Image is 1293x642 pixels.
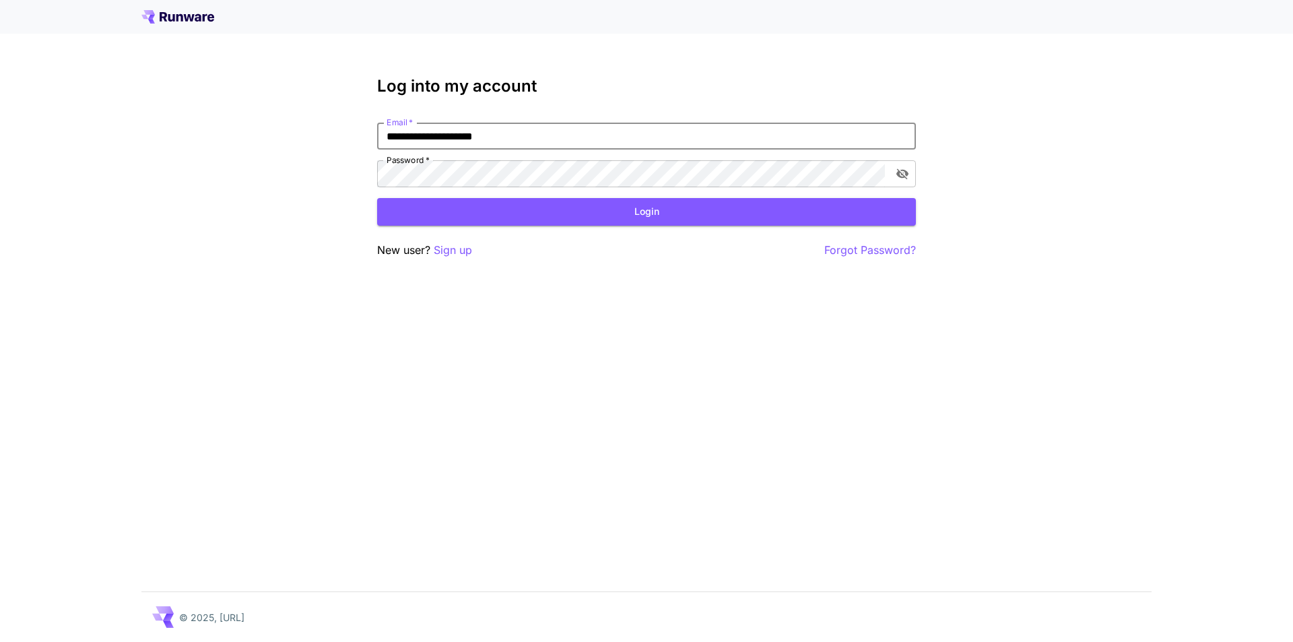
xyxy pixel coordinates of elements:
p: New user? [377,242,472,259]
p: © 2025, [URL] [179,610,244,624]
button: Sign up [434,242,472,259]
label: Password [387,154,430,166]
button: Forgot Password? [824,242,916,259]
label: Email [387,117,413,128]
button: toggle password visibility [890,162,915,186]
button: Login [377,198,916,226]
h3: Log into my account [377,77,916,96]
